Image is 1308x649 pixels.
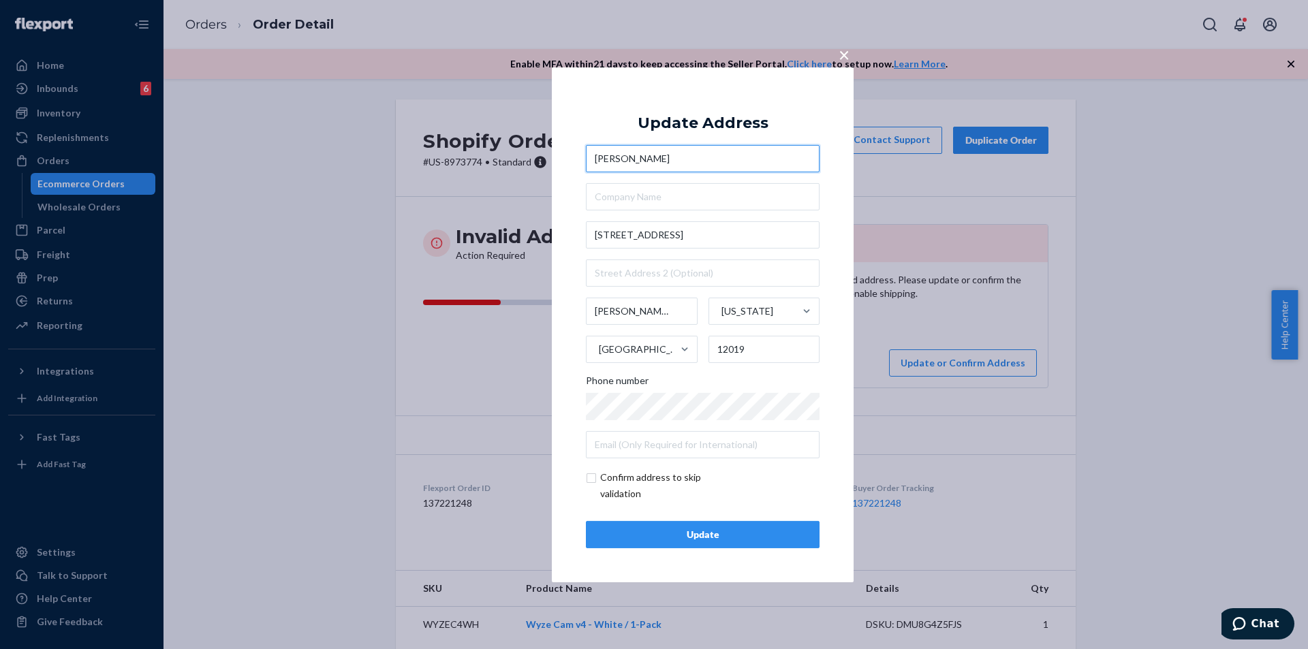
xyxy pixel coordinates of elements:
div: [US_STATE] [721,304,773,318]
input: First & Last Name [586,145,820,172]
input: Email (Only Required for International) [586,431,820,458]
input: ZIP Code [708,336,820,363]
input: [US_STATE] [720,298,721,325]
div: [GEOGRAPHIC_DATA] [599,343,679,356]
input: Street Address 2 (Optional) [586,259,820,287]
span: × [839,42,850,65]
input: City [586,298,698,325]
div: Update Address [638,114,768,131]
input: Company Name [586,183,820,210]
div: Update [597,528,808,541]
iframe: Opens a widget where you can chat to one of our agents [1221,608,1294,642]
button: Update [586,521,820,548]
span: Phone number [586,374,649,393]
input: Street Address [586,221,820,249]
input: [GEOGRAPHIC_DATA] [597,336,599,363]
